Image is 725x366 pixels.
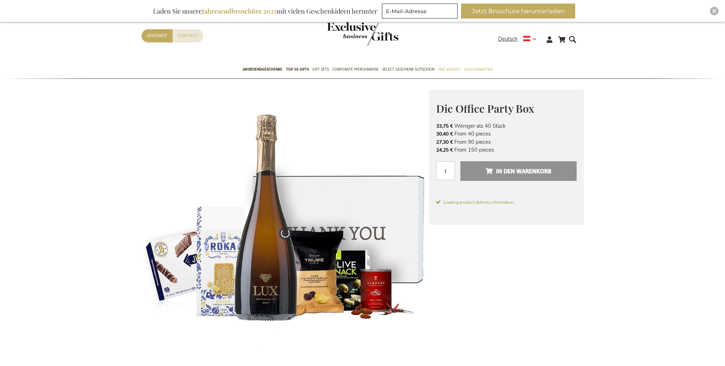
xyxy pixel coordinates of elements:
a: Gelegenheiten [464,61,492,79]
a: Pro Budget [438,61,460,79]
b: Jahresendbroschüre 2025 [202,7,277,15]
li: Weniger als 40 Stück [436,122,577,130]
span: TOP 50 Gifts [286,66,309,73]
form: marketing offers and promotions [382,4,460,21]
li: From 40 pieces [436,130,577,138]
span: 30,40 € [436,131,453,137]
span: 33,75 € [436,123,453,129]
img: Close [712,9,716,13]
a: Gift Sets [312,61,329,79]
span: Select Geschenk Gutschein [382,66,434,73]
span: Gelegenheiten [464,66,492,73]
div: Laden Sie unsere mit vielen Geschenkideen herunter [150,4,381,19]
span: 27,30 € [436,139,453,146]
input: E-Mail-Adresse [382,4,458,19]
span: 24,25 € [436,147,453,153]
a: Jahresendgeschenke [242,61,282,79]
button: Jetzt Broschüre herunterladen [461,4,575,19]
span: Pro Budget [438,66,460,73]
a: store logo [327,22,363,46]
span: Jahresendgeschenke [242,66,282,73]
li: From 90 pieces [436,138,577,146]
span: Corporate Merchandise [332,66,379,73]
span: Gift Sets [312,66,329,73]
li: From 150 pieces [436,146,577,154]
a: Angebot [142,29,173,42]
img: Exclusive Business gifts logo [327,22,398,46]
input: Menge [436,161,455,180]
div: Close [710,7,719,15]
a: TOP 50 Gifts [286,61,309,79]
span: Die Office Party Box [436,101,534,116]
a: Contact [173,29,203,42]
span: Loading product delivery information. [436,199,577,205]
a: Select Geschenk Gutschein [382,61,434,79]
span: Deutsch [498,35,518,43]
a: Corporate Merchandise [332,61,379,79]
